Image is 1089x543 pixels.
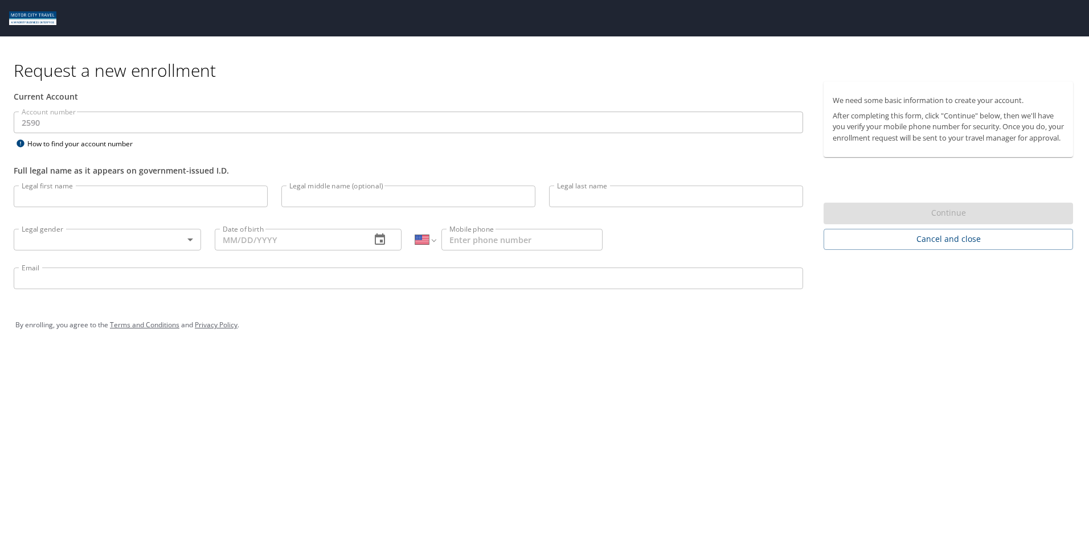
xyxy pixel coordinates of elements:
[14,90,803,102] div: Current Account
[110,320,179,330] a: Terms and Conditions
[195,320,238,330] a: Privacy Policy
[14,137,156,151] div: How to find your account number
[15,311,1074,339] div: By enrolling, you agree to the and .
[441,229,603,250] input: Enter phone number
[833,95,1064,106] p: We need some basic information to create your account.
[833,232,1064,246] span: Cancel and close
[14,164,803,176] div: Full legal name as it appears on government-issued I.D.
[14,59,1082,81] h1: Request a new enrollment
[215,229,362,250] input: MM/DD/YYYY
[9,11,56,25] img: Motor City logo
[14,229,201,250] div: ​
[833,110,1064,143] p: After completing this form, click "Continue" below, then we'll have you verify your mobile phone ...
[824,229,1073,250] button: Cancel and close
